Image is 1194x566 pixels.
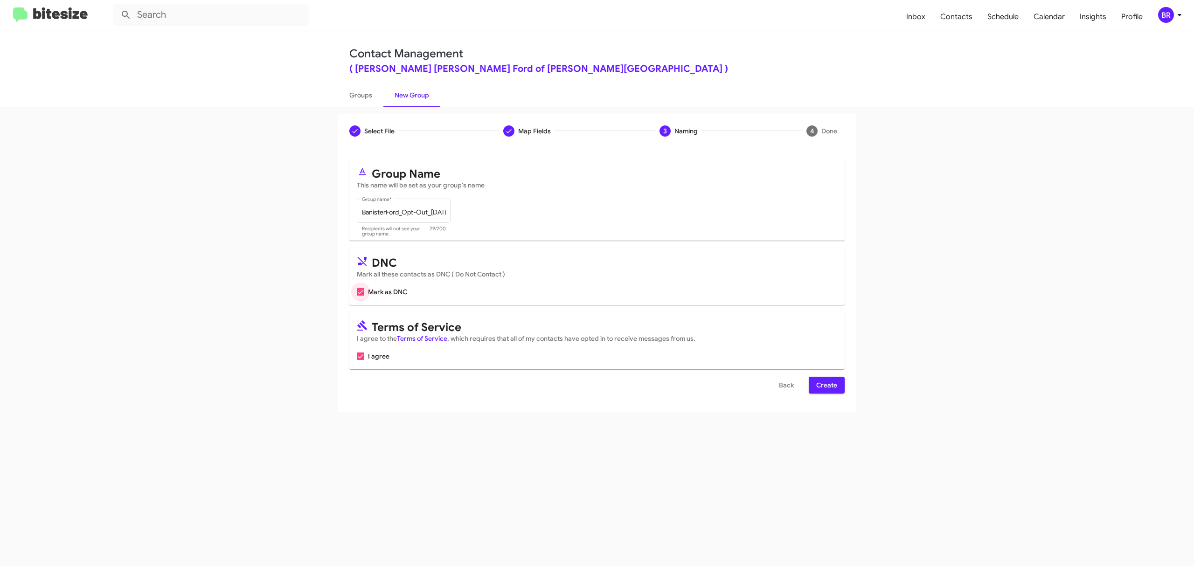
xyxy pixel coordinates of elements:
[1026,3,1072,30] a: Calendar
[357,269,837,279] mat-card-subtitle: Mark all these contacts as DNC ( Do Not Contact )
[397,334,447,343] a: Terms of Service
[368,351,389,362] span: I agree
[362,209,446,216] input: Placeholder
[349,64,845,74] div: ( [PERSON_NAME] [PERSON_NAME] Ford of [PERSON_NAME][GEOGRAPHIC_DATA] )
[933,3,980,30] a: Contacts
[362,226,425,237] mat-hint: Recipients will not see your group name.
[338,83,383,107] a: Groups
[1150,7,1184,23] button: BR
[383,83,440,107] a: New Group
[430,226,446,237] mat-hint: 29/200
[980,3,1026,30] a: Schedule
[899,3,933,30] a: Inbox
[1158,7,1174,23] div: BR
[779,377,794,393] span: Back
[357,180,837,190] mat-card-subtitle: This name will be set as your group's name
[357,166,837,179] mat-card-title: Group Name
[1114,3,1150,30] a: Profile
[771,377,801,393] button: Back
[357,334,837,343] mat-card-subtitle: I agree to the , which requires that all of my contacts have opted in to receive messages from us.
[816,377,837,393] span: Create
[809,377,845,393] button: Create
[349,47,463,61] a: Contact Management
[113,4,309,26] input: Search
[357,320,837,332] mat-card-title: Terms of Service
[1072,3,1114,30] a: Insights
[357,255,837,268] mat-card-title: DNC
[368,286,407,297] span: Mark as DNC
